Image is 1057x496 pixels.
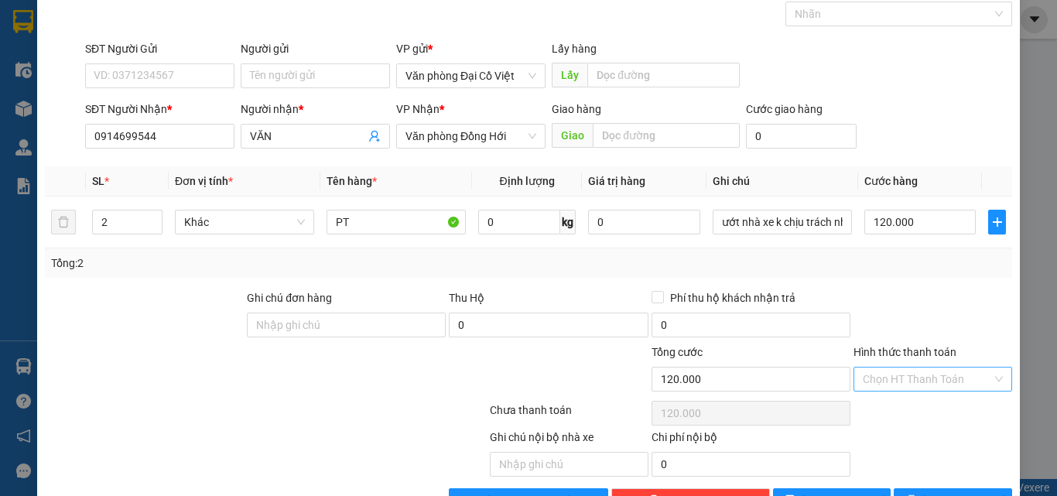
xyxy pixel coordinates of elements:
input: Cước giao hàng [746,124,857,149]
button: delete [51,210,76,234]
span: Khác [184,210,305,234]
span: Phí thu hộ khách nhận trả [664,289,802,306]
span: Văn phòng Đồng Hới [405,125,536,148]
th: Ghi chú [706,166,858,197]
div: SĐT Người Nhận [85,101,234,118]
div: Chi phí nội bộ [652,429,850,452]
div: Người gửi [241,40,390,57]
span: Giao [552,123,593,148]
div: SĐT Người Gửi [85,40,234,57]
button: plus [988,210,1006,234]
span: kg [560,210,576,234]
span: Tổng cước [652,346,703,358]
h1: Giao dọc đường [81,90,286,197]
label: Hình thức thanh toán [853,346,956,358]
span: Cước hàng [864,175,918,187]
span: Đơn vị tính [175,175,233,187]
input: Ghi chú đơn hàng [247,313,446,337]
span: Định lượng [499,175,554,187]
input: Ghi Chú [713,210,852,234]
span: Giá trị hàng [588,175,645,187]
span: user-add [368,130,381,142]
div: VP gửi [396,40,546,57]
span: Thu Hộ [449,292,484,304]
label: Ghi chú đơn hàng [247,292,332,304]
div: Chưa thanh toán [488,402,650,429]
div: Người nhận [241,101,390,118]
span: Lấy [552,63,587,87]
span: Tên hàng [327,175,377,187]
div: Tổng: 2 [51,255,409,272]
input: Dọc đường [593,123,740,148]
input: 0 [588,210,700,234]
input: VD: Bàn, Ghế [327,210,466,234]
div: Ghi chú nội bộ nhà xe [490,429,648,452]
span: VP Nhận [396,103,440,115]
span: Văn phòng Đại Cồ Việt [405,64,536,87]
input: Nhập ghi chú [490,452,648,477]
input: Dọc đường [587,63,740,87]
span: SL [92,175,104,187]
h2: X872WU2F [9,90,125,115]
b: [PERSON_NAME] [94,36,261,62]
span: plus [989,216,1005,228]
span: Giao hàng [552,103,601,115]
span: Lấy hàng [552,43,597,55]
label: Cước giao hàng [746,103,823,115]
